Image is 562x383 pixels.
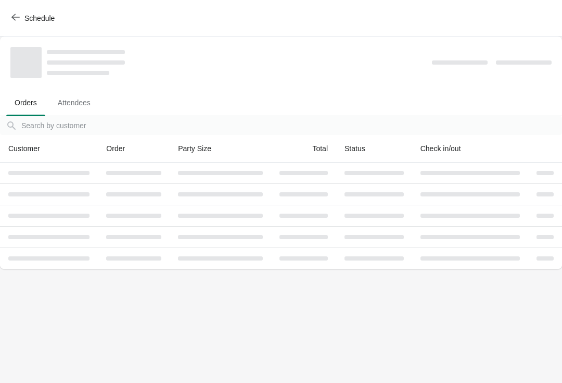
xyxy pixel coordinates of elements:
[98,135,170,163] th: Order
[5,9,63,28] button: Schedule
[336,135,412,163] th: Status
[412,135,528,163] th: Check in/out
[49,93,99,112] span: Attendees
[24,14,55,22] span: Schedule
[21,116,562,135] input: Search by customer
[170,135,271,163] th: Party Size
[271,135,336,163] th: Total
[6,93,45,112] span: Orders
